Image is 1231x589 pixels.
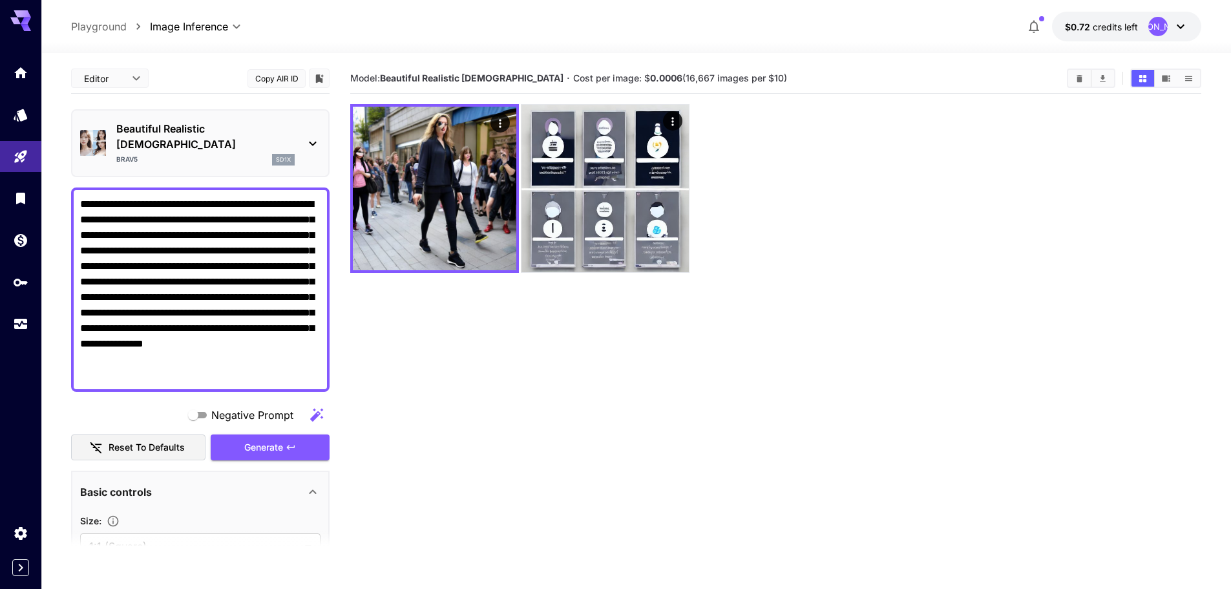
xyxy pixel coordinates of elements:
[1065,20,1138,34] div: $0.72
[567,70,570,86] p: ·
[13,61,28,77] div: Home
[80,515,101,526] span: Size :
[1131,70,1154,87] button: Show images in grid view
[211,434,330,461] button: Generate
[521,105,689,272] img: 2Q==
[116,155,138,164] p: Brav5
[150,19,228,34] span: Image Inference
[13,190,28,206] div: Library
[1148,17,1168,36] div: [PERSON_NAME]
[1177,70,1200,87] button: Show images in list view
[247,69,306,88] button: Copy AIR ID
[71,19,127,34] a: Playground
[13,274,28,290] div: API Keys
[13,525,28,541] div: Settings
[350,72,563,83] span: Model:
[71,19,150,34] nav: breadcrumb
[1067,69,1115,88] div: Clear ImagesDownload All
[1065,21,1093,32] span: $0.72
[80,477,321,508] div: Basic controls
[380,72,563,83] b: Beautiful Realistic [DEMOGRAPHIC_DATA]
[13,316,28,332] div: Usage
[71,434,205,461] button: Reset to defaults
[313,70,325,86] button: Add to library
[13,228,28,244] div: Wallet
[650,72,682,83] b: 0.0006
[1130,69,1201,88] div: Show images in grid viewShow images in video viewShow images in list view
[1155,70,1177,87] button: Show images in video view
[1091,70,1114,87] button: Download All
[1093,21,1138,32] span: credits left
[101,515,125,528] button: Adjust the dimensions of the generated image by specifying its width and height in pixels, or sel...
[80,484,152,500] p: Basic controls
[244,440,283,456] span: Generate
[353,107,516,270] img: Z
[211,407,293,423] span: Negative Prompt
[1052,12,1201,41] button: $0.72[PERSON_NAME]
[490,113,510,133] div: Actions
[663,111,682,131] div: Actions
[276,155,291,164] p: sd1x
[12,559,29,576] button: Expand sidebar
[84,72,124,85] span: Editor
[573,72,787,83] span: Cost per image: $ (16,667 images per $10)
[13,103,28,119] div: Models
[1068,70,1091,87] button: Clear Images
[80,116,321,171] div: Beautiful Realistic [DEMOGRAPHIC_DATA]Brav5sd1x
[13,149,28,165] div: Playground
[116,121,295,152] p: Beautiful Realistic [DEMOGRAPHIC_DATA]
